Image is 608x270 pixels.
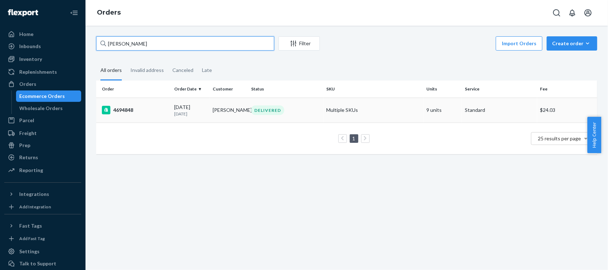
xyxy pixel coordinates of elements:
a: Prep [4,140,81,151]
td: $24.03 [537,98,597,123]
th: Service [462,81,537,98]
div: Fast Tags [19,222,42,229]
a: Replenishments [4,66,81,78]
div: Add Integration [19,204,51,210]
div: Inventory [19,56,42,63]
button: Integrations [4,188,81,200]
a: Orders [4,78,81,90]
div: Create order [552,40,592,47]
div: Reporting [19,167,43,174]
a: Talk to Support [4,258,81,269]
a: Inventory [4,53,81,65]
button: Create order [547,36,597,51]
a: Wholesale Orders [16,103,82,114]
button: Filter [279,36,320,51]
span: 25 results per page [538,135,581,141]
div: Returns [19,154,38,161]
a: Add Fast Tag [4,234,81,243]
button: Open Search Box [550,6,564,20]
a: Home [4,28,81,40]
div: Home [19,31,33,38]
a: Freight [4,128,81,139]
div: Ecommerce Orders [20,93,65,100]
p: [DATE] [174,111,207,117]
div: [DATE] [174,104,207,117]
div: Replenishments [19,68,57,76]
div: Inbounds [19,43,41,50]
div: Integrations [19,191,49,198]
div: Customer [213,86,245,92]
th: Status [248,81,323,98]
a: Ecommerce Orders [16,90,82,102]
button: Close Navigation [67,6,81,20]
th: Fee [537,81,597,98]
div: Talk to Support [19,260,56,267]
button: Open notifications [565,6,580,20]
p: Standard [465,107,534,114]
button: Fast Tags [4,220,81,232]
td: Multiple SKUs [323,98,423,123]
td: [PERSON_NAME] [210,98,248,123]
a: Returns [4,152,81,163]
div: Late [202,61,212,79]
div: Orders [19,81,36,88]
a: Parcel [4,115,81,126]
div: Filter [279,40,319,47]
button: Import Orders [496,36,542,51]
ol: breadcrumbs [91,2,126,23]
div: Prep [19,142,30,149]
a: Inbounds [4,41,81,52]
img: Flexport logo [8,9,38,16]
a: Settings [4,246,81,257]
div: 4694848 [102,106,168,114]
div: Freight [19,130,37,137]
input: Search orders [96,36,274,51]
th: Order [96,81,171,98]
div: Add Fast Tag [19,235,45,242]
div: Settings [19,248,40,255]
button: Help Center [587,117,601,153]
div: Parcel [19,117,34,124]
button: Open account menu [581,6,595,20]
a: Page 1 is your current page [351,135,357,141]
div: Canceled [172,61,193,79]
a: Orders [97,9,121,16]
th: SKU [323,81,423,98]
td: 9 units [423,98,462,123]
div: DELIVERED [251,105,284,115]
div: Wholesale Orders [20,105,63,112]
th: Units [423,81,462,98]
div: All orders [100,61,122,81]
div: Invalid address [130,61,164,79]
th: Order Date [171,81,210,98]
a: Reporting [4,165,81,176]
a: Add Integration [4,203,81,211]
